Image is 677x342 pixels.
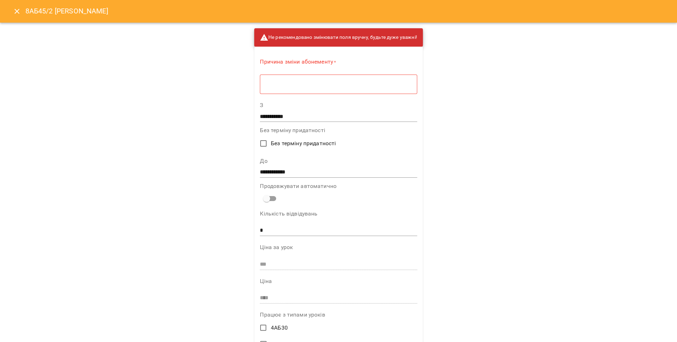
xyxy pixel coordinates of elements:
[260,278,417,284] label: Ціна
[260,128,417,133] label: Без терміну придатності
[271,324,288,332] span: 4АБ30
[260,102,417,108] label: З
[260,244,417,250] label: Ціна за урок
[260,183,417,189] label: Продовжувати автоматично
[260,312,417,318] label: Працює з типами уроків
[271,139,336,148] span: Без терміну придатності
[260,158,417,164] label: До
[260,58,417,66] label: Причина зміни абонементу
[8,3,25,20] button: Close
[25,6,108,17] h6: 8АБ45/2 [PERSON_NAME]
[260,33,417,42] span: Не рекомендовано змінювати поля вручну, будьте дуже уважні!
[260,211,417,217] label: Кількість відвідувань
